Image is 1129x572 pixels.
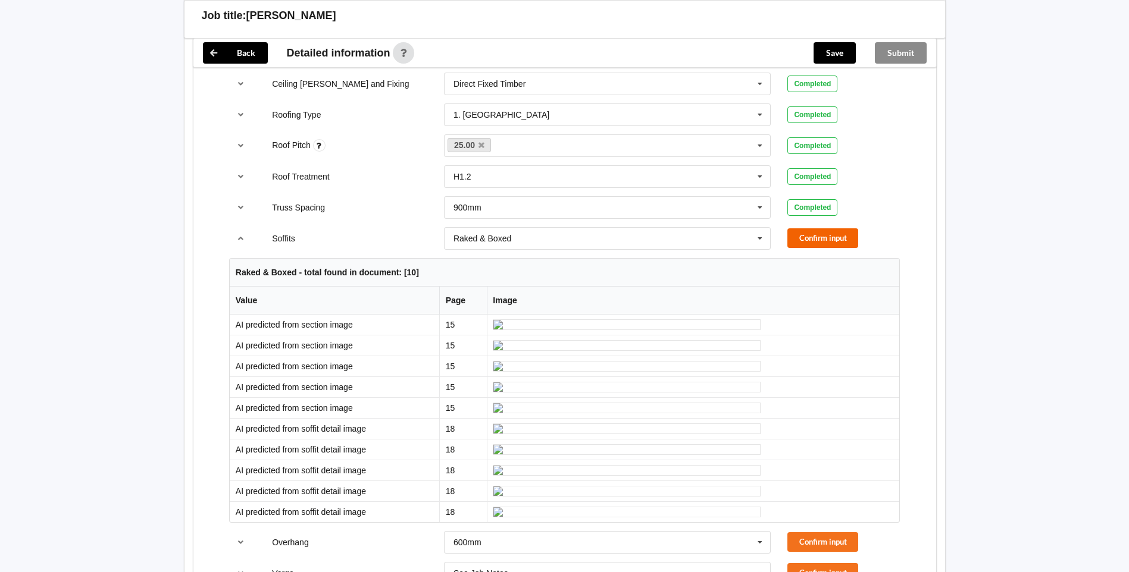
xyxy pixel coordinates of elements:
td: 18 [439,439,487,460]
button: reference-toggle [229,135,252,156]
td: 15 [439,376,487,397]
img: ai_input-page18-Soffits-c6.jpeg [493,444,761,455]
button: reference-toggle [229,104,252,125]
span: Detailed information [287,48,390,58]
h3: [PERSON_NAME] [246,9,336,23]
td: AI predicted from section image [230,335,439,356]
div: Completed [787,106,837,123]
label: Roofing Type [272,110,321,120]
div: Direct Fixed Timber [454,80,526,88]
div: Completed [787,137,837,154]
div: 600mm [454,538,481,546]
button: Confirm input [787,532,858,552]
button: Confirm input [787,228,858,248]
td: AI predicted from section image [230,397,439,418]
td: 18 [439,418,487,439]
td: 15 [439,315,487,335]
button: Back [203,42,268,64]
div: H1.2 [454,172,471,181]
h3: Job title: [202,9,246,23]
td: 15 [439,397,487,418]
button: reference-toggle [229,73,252,95]
img: ai_input-page15-Soffits-c1.jpeg [493,340,761,351]
img: ai_input-page18-Soffits-c7.jpeg [493,465,761,476]
label: Roof Pitch [272,140,312,150]
td: AI predicted from section image [230,315,439,335]
img: ai_input-page15-Soffits-c0.jpeg [493,319,761,330]
th: Raked & Boxed - total found in document: [10] [230,259,899,287]
th: Value [230,287,439,315]
img: ai_input-page18-Soffits-c5.jpeg [493,423,761,434]
td: AI predicted from soffit detail image [230,439,439,460]
label: Truss Spacing [272,203,325,212]
a: 25.00 [448,138,492,152]
button: reference-toggle [229,166,252,187]
td: 15 [439,335,487,356]
td: 18 [439,480,487,501]
td: AI predicted from soffit detail image [230,501,439,522]
div: Completed [787,199,837,216]
td: 15 [439,356,487,376]
div: Raked & Boxed [454,234,511,243]
label: Ceiling [PERSON_NAME] and Fixing [272,79,409,89]
label: Roof Treatment [272,172,330,181]
button: reference-toggle [229,228,252,249]
td: AI predicted from soffit detail image [230,418,439,439]
img: ai_input-page15-Soffits-c2.jpeg [493,361,761,372]
td: 18 [439,460,487,480]
img: ai_input-page18-Soffits-c9.jpeg [493,507,761,517]
label: Soffits [272,234,295,243]
td: 18 [439,501,487,522]
label: Overhang [272,538,308,547]
td: AI predicted from section image [230,356,439,376]
div: 900mm [454,203,481,212]
img: ai_input-page15-Soffits-c4.jpeg [493,403,761,413]
th: Image [487,287,899,315]
button: Save [814,42,856,64]
button: reference-toggle [229,197,252,218]
img: ai_input-page15-Soffits-c3.jpeg [493,382,761,392]
div: 1. [GEOGRAPHIC_DATA] [454,111,549,119]
button: reference-toggle [229,532,252,553]
div: Completed [787,76,837,92]
img: ai_input-page18-Soffits-c8.jpeg [493,486,761,496]
td: AI predicted from section image [230,376,439,397]
th: Page [439,287,487,315]
td: AI predicted from soffit detail image [230,480,439,501]
td: AI predicted from soffit detail image [230,460,439,480]
div: Completed [787,168,837,185]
